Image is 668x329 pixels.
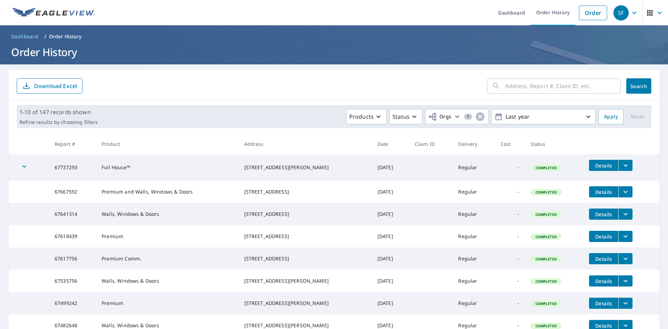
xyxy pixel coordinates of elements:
[372,225,409,248] td: [DATE]
[49,270,96,292] td: 67535756
[453,203,495,225] td: Regular
[34,82,77,90] p: Download Excel
[244,300,366,307] div: [STREET_ADDRESS][PERSON_NAME]
[589,209,618,220] button: detailsBtn-67641314
[244,322,366,329] div: [STREET_ADDRESS][PERSON_NAME]
[618,298,633,309] button: filesDropdownBtn-67499242
[425,109,488,124] button: Orgs1
[389,109,422,124] button: Status
[453,181,495,203] td: Regular
[593,189,614,195] span: Details
[505,76,621,96] input: Address, Report #, Claim ID, etc.
[618,275,633,287] button: filesDropdownBtn-67535756
[96,203,238,225] td: Walls, Windows & Doors
[618,209,633,220] button: filesDropdownBtn-67641314
[589,275,618,287] button: detailsBtn-67535756
[244,277,366,284] div: [STREET_ADDRESS][PERSON_NAME]
[593,211,614,218] span: Details
[49,225,96,248] td: 67618439
[392,112,409,121] p: Status
[589,186,618,197] button: detailsBtn-67667592
[372,181,409,203] td: [DATE]
[632,83,646,89] span: Search
[372,134,409,154] th: Date
[531,165,561,170] span: Completed
[8,31,660,42] nav: breadcrumb
[531,212,561,217] span: Completed
[464,114,472,119] span: 1
[589,160,618,171] button: detailsBtn-67737293
[593,322,614,329] span: Details
[49,33,82,40] p: Order History
[579,6,607,20] a: Order
[495,134,525,154] th: Cost
[409,134,453,154] th: Claim ID
[372,248,409,270] td: [DATE]
[49,203,96,225] td: 67641314
[19,108,98,116] p: 1-10 of 147 records shown
[495,225,525,248] td: -
[491,109,596,124] button: Last year
[11,33,39,40] span: Dashboard
[372,292,409,314] td: [DATE]
[49,154,96,181] td: 67737293
[593,256,614,262] span: Details
[495,203,525,225] td: -
[531,257,561,261] span: Completed
[372,203,409,225] td: [DATE]
[96,270,238,292] td: Walls, Windows & Doors
[613,5,629,21] div: SF
[17,78,82,94] button: Download Excel
[96,248,238,270] td: Premium Comm.
[495,181,525,203] td: -
[453,225,495,248] td: Regular
[495,248,525,270] td: -
[346,109,387,124] button: Products
[593,300,614,307] span: Details
[531,190,561,195] span: Completed
[96,292,238,314] td: Premium
[593,278,614,284] span: Details
[244,233,366,240] div: [STREET_ADDRESS]
[244,255,366,262] div: [STREET_ADDRESS]
[96,181,238,203] td: Premium and Walls, Windows & Doors
[372,270,409,292] td: [DATE]
[495,270,525,292] td: -
[96,134,238,154] th: Product
[531,301,561,306] span: Completed
[19,119,98,125] p: Refine results by choosing filters
[495,154,525,181] td: -
[503,111,584,123] p: Last year
[618,253,633,264] button: filesDropdownBtn-67617756
[531,323,561,328] span: Completed
[453,134,495,154] th: Delivery
[244,164,366,171] div: [STREET_ADDRESS][PERSON_NAME]
[453,292,495,314] td: Regular
[598,109,623,124] button: Apply
[49,248,96,270] td: 67617756
[244,211,366,218] div: [STREET_ADDRESS]
[593,162,614,169] span: Details
[593,233,614,240] span: Details
[49,134,96,154] th: Report #
[13,8,95,18] img: EV Logo
[618,231,633,242] button: filesDropdownBtn-67618439
[495,292,525,314] td: -
[618,160,633,171] button: filesDropdownBtn-67737293
[618,186,633,197] button: filesDropdownBtn-67667592
[349,112,374,121] p: Products
[428,112,452,121] span: Orgs
[453,154,495,181] td: Regular
[372,154,409,181] td: [DATE]
[244,188,366,195] div: [STREET_ADDRESS]
[96,154,238,181] td: Full House™
[8,45,660,59] h1: Order History
[49,181,96,203] td: 67667592
[525,134,584,154] th: Status
[589,231,618,242] button: detailsBtn-67618439
[604,112,618,121] span: Apply
[531,279,561,284] span: Completed
[44,32,46,41] li: /
[453,248,495,270] td: Regular
[49,292,96,314] td: 67499242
